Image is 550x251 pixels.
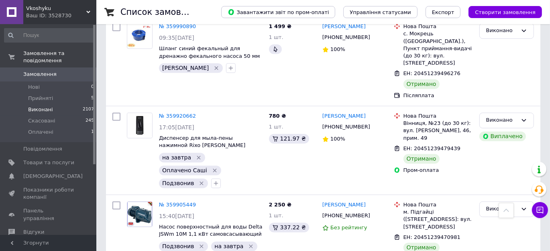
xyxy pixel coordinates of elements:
[469,6,542,18] button: Створити замовлення
[127,23,153,49] a: Фото товару
[403,234,460,240] span: ЕН: 20451239470981
[159,202,196,208] a: № 359905449
[432,9,454,15] span: Експорт
[532,202,548,218] button: Чат з покупцем
[269,34,283,40] span: 1 шт.
[403,79,440,89] div: Отримано
[486,27,517,35] div: Виконано
[321,32,372,43] div: [PHONE_NUMBER]
[23,186,74,201] span: Показники роботи компанії
[23,145,62,153] span: Повідомлення
[213,65,220,71] svg: Видалити мітку
[403,154,440,163] div: Отримано
[403,208,473,231] div: м. Підгайці ([STREET_ADDRESS]: вул. [STREET_ADDRESS]
[403,167,473,174] div: Пром-оплата
[321,210,372,221] div: [PHONE_NUMBER]
[127,202,152,227] img: Фото товару
[269,124,283,130] span: 1 шт.
[198,180,205,186] svg: Видалити мітку
[269,212,283,218] span: 1 шт.
[4,28,95,43] input: Пошук
[330,224,367,231] span: Без рейтингу
[162,167,207,173] span: Оплачено Саші
[426,6,461,18] button: Експорт
[269,113,286,119] span: 780 ₴
[28,106,53,113] span: Виконані
[403,120,473,142] div: Вінниця, №23 (до 30 кг): вул. [PERSON_NAME], 46, прим. 49
[159,124,194,131] span: 17:05[DATE]
[23,229,44,236] span: Відгуки
[403,70,460,76] span: ЕН: 20451239496276
[198,243,205,249] svg: Видалити мітку
[23,71,57,78] span: Замовлення
[212,167,218,173] svg: Видалити мітку
[403,92,473,99] div: Післяплата
[159,213,194,219] span: 15:40[DATE]
[26,5,86,12] span: Vkoshyku
[91,129,94,136] span: 1
[321,122,372,132] div: [PHONE_NUMBER]
[269,23,291,29] span: 1 499 ₴
[28,129,53,136] span: Оплачені
[162,180,194,186] span: Подзвонив
[322,23,366,31] a: [PERSON_NAME]
[322,112,366,120] a: [PERSON_NAME]
[248,243,254,249] svg: Видалити мітку
[322,201,366,209] a: [PERSON_NAME]
[127,201,153,227] a: Фото товару
[86,117,94,124] span: 245
[162,65,209,71] span: [PERSON_NAME]
[403,23,473,30] div: Нова Пошта
[127,112,153,138] a: Фото товару
[23,173,83,180] span: [DEMOGRAPHIC_DATA]
[479,131,526,141] div: Виплачено
[162,243,194,249] span: Подзвонив
[28,84,40,91] span: Нові
[162,154,191,161] span: на завтра
[23,159,74,166] span: Товари та послуги
[196,154,202,161] svg: Видалити мітку
[269,222,309,232] div: 337.22 ₴
[228,8,329,16] span: Завантажити звіт по пром-оплаті
[403,30,473,67] div: с. Мокрець ([GEOGRAPHIC_DATA].), Пункт приймання-видачі (до 30 кг): вул. [STREET_ADDRESS]
[343,6,418,18] button: Управління статусами
[486,116,517,124] div: Виконано
[403,145,460,151] span: ЕН: 20451239479439
[486,205,517,213] div: Виконано
[120,7,202,17] h1: Список замовлень
[127,113,152,138] img: Фото товару
[269,134,309,143] div: 121.97 ₴
[159,135,260,163] a: Диспенсер для мылa-пены нажимной Rixo [PERSON_NAME] S048B наливной настенный дозатор черный пласт...
[127,24,152,47] img: Фото товару
[214,243,243,249] span: на завтра
[26,12,96,19] div: Ваш ID: 3528730
[350,9,411,15] span: Управління статусами
[83,106,94,113] span: 2107
[91,84,94,91] span: 0
[330,46,345,52] span: 100%
[159,113,196,119] a: № 359920662
[28,117,55,124] span: Скасовані
[23,207,74,222] span: Панель управління
[159,45,260,74] a: Шланг синий фекальный для дренажно фекального насоса 50 мм рукав напорный 2 дюйма для откачки кан...
[475,9,536,15] span: Створити замовлення
[330,136,345,142] span: 100%
[23,50,96,64] span: Замовлення та повідомлення
[91,95,94,102] span: 5
[159,23,196,29] a: № 359990890
[460,9,542,15] a: Створити замовлення
[403,112,473,120] div: Нова Пошта
[403,201,473,208] div: Нова Пошта
[28,95,53,102] span: Прийняті
[159,35,194,41] span: 09:35[DATE]
[221,6,335,18] button: Завантажити звіт по пром-оплаті
[269,202,291,208] span: 2 250 ₴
